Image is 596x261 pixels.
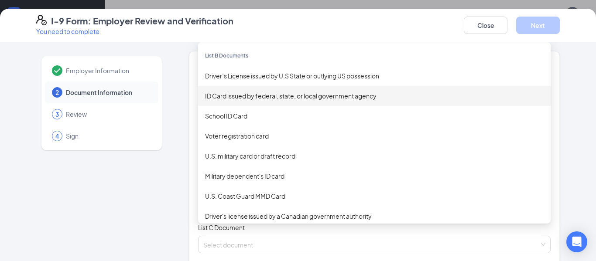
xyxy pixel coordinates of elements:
div: School ID Card [205,111,544,121]
div: Driver’s License issued by U.S State or outlying US possession [205,71,544,81]
span: List B Documents [205,52,248,59]
svg: FormI9EVerifyIcon [36,15,47,25]
span: Sign [66,132,150,140]
div: ID Card issued by federal, state, or local government agency [205,91,544,101]
svg: Checkmark [52,65,62,76]
div: U.S. military card or draft record [205,151,544,161]
h4: I-9 Form: Employer Review and Verification [51,15,233,27]
span: 3 [55,110,59,119]
div: Military dependent's ID card [205,171,544,181]
div: Voter registration card [205,131,544,141]
div: Driver's license issued by a Canadian government authority [205,211,544,221]
span: Document Information [66,88,150,97]
div: Open Intercom Messenger [566,231,587,252]
div: U.S. Coast Guard MMD Card [205,191,544,201]
button: Next [516,17,560,34]
span: 2 [55,88,59,97]
p: You need to complete [36,27,233,36]
span: List C Document [198,224,245,231]
span: Review [66,110,150,119]
span: 4 [55,132,59,140]
button: Close [464,17,507,34]
span: Employer Information [66,66,150,75]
